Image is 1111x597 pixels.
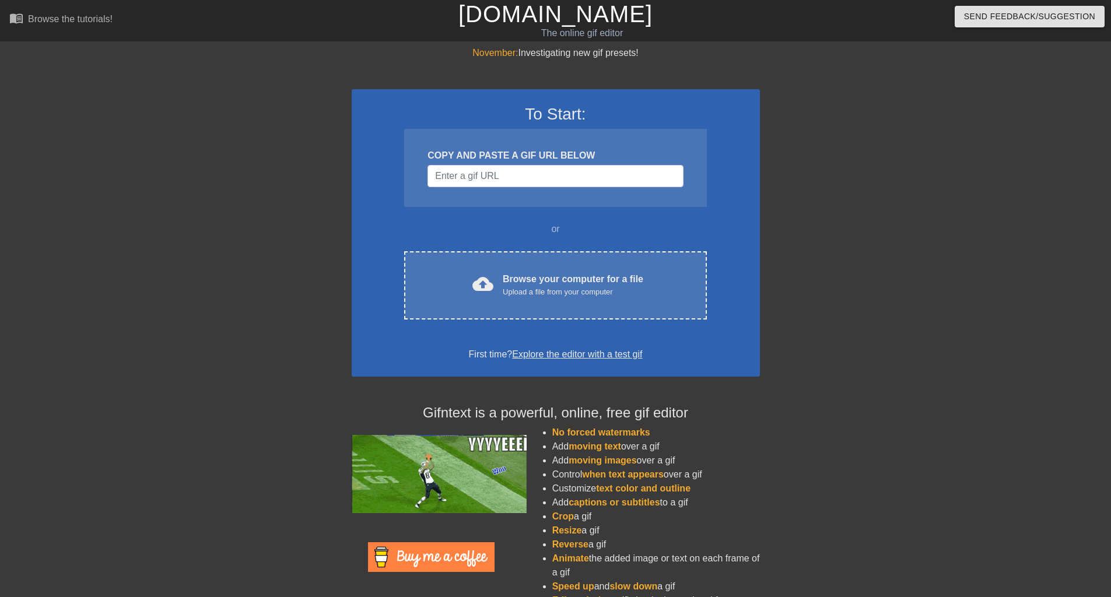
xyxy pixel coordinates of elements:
span: moving text [569,441,621,451]
a: [DOMAIN_NAME] [458,1,653,27]
span: Reverse [552,539,588,549]
a: Browse the tutorials! [9,11,113,29]
h4: Gifntext is a powerful, online, free gif editor [352,405,760,422]
div: or [382,222,730,236]
span: text color and outline [596,483,691,493]
span: Resize [552,525,582,535]
span: moving images [569,455,636,465]
span: No forced watermarks [552,427,650,437]
span: Animate [552,553,589,563]
span: November: [472,48,518,58]
li: and a gif [552,580,760,594]
li: a gif [552,538,760,552]
span: menu_book [9,11,23,25]
li: Add to a gif [552,496,760,510]
li: Add over a gif [552,440,760,454]
li: a gif [552,510,760,524]
li: the added image or text on each frame of a gif [552,552,760,580]
span: Send Feedback/Suggestion [964,9,1095,24]
div: First time? [367,347,745,361]
li: a gif [552,524,760,538]
li: Control over a gif [552,468,760,482]
span: slow down [609,581,657,591]
button: Send Feedback/Suggestion [955,6,1105,27]
div: The online gif editor [376,26,788,40]
div: Upload a file from your computer [503,286,643,298]
img: football_small.gif [352,435,527,513]
div: Browse the tutorials! [28,14,113,24]
div: Browse your computer for a file [503,272,643,298]
span: captions or subtitles [569,497,660,507]
li: Add over a gif [552,454,760,468]
input: Username [427,165,683,187]
li: Customize [552,482,760,496]
img: Buy Me A Coffee [368,542,495,572]
div: COPY AND PASTE A GIF URL BELOW [427,149,683,163]
span: Crop [552,511,574,521]
h3: To Start: [367,104,745,124]
span: when text appears [582,469,664,479]
div: Investigating new gif presets! [352,46,760,60]
span: cloud_upload [472,273,493,294]
span: Speed up [552,581,594,591]
a: Explore the editor with a test gif [512,349,642,359]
